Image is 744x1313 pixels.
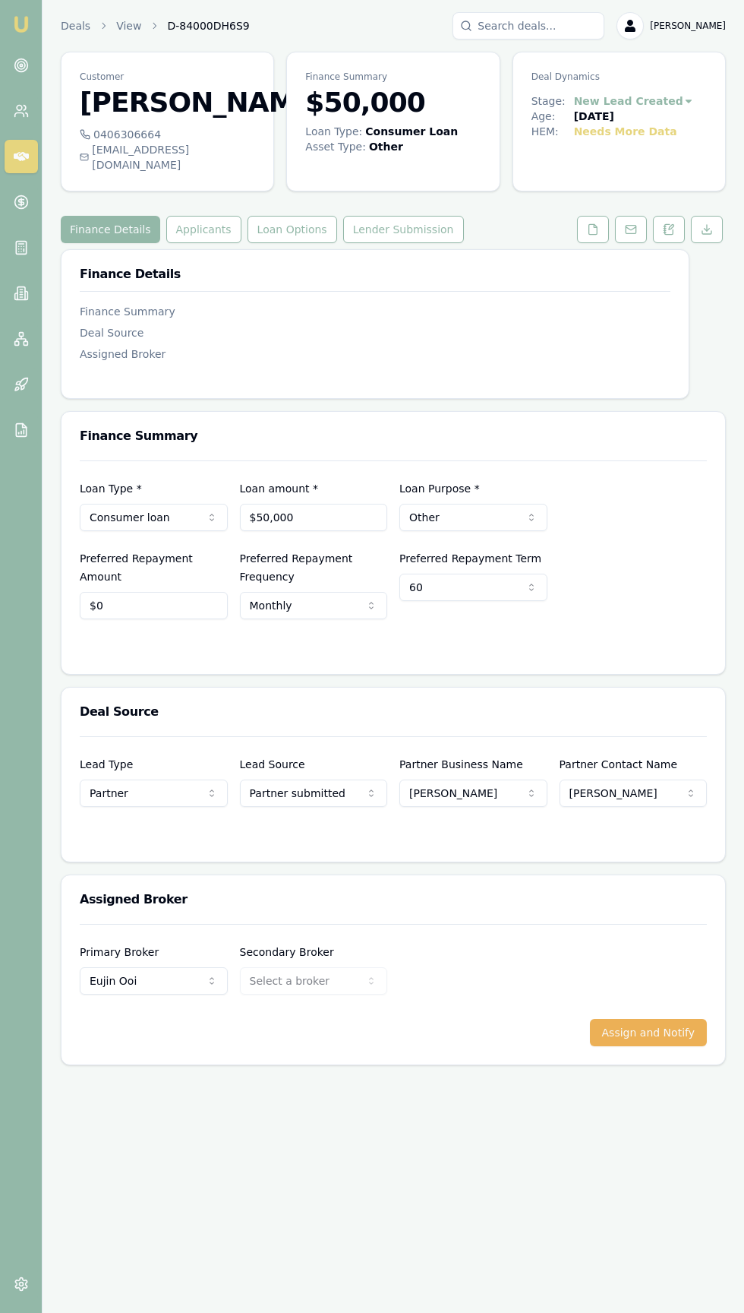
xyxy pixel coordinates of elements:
button: New Lead Created [574,93,694,109]
div: Asset Type : [305,139,366,154]
p: Deal Dynamics [531,71,707,83]
div: Other [369,139,403,154]
label: Preferred Repayment Term [399,552,541,565]
h3: Assigned Broker [80,894,707,906]
input: Search deals [452,12,604,40]
p: Customer [80,71,255,83]
button: Lender Submission [343,216,464,243]
input: $ [80,592,228,619]
h3: [PERSON_NAME] [80,87,255,118]
div: Finance Summary [80,304,670,319]
a: Loan Options [244,216,340,243]
div: Loan Type: [305,124,362,139]
label: Lead Source [240,758,305,770]
label: Partner Business Name [399,758,523,770]
h3: Finance Summary [80,430,707,442]
a: Applicants [163,216,244,243]
div: Consumer Loan [365,124,458,139]
label: Partner Contact Name [560,758,678,770]
button: Loan Options [247,216,337,243]
span: D-84000DH6S9 [167,18,249,33]
label: Primary Broker [80,946,159,958]
nav: breadcrumb [61,18,250,33]
button: Assign and Notify [590,1019,707,1046]
label: Loan Purpose * [399,482,480,495]
p: Finance Summary [305,71,481,83]
div: HEM: [531,124,574,139]
h3: Deal Source [80,706,707,718]
h3: $50,000 [305,87,481,118]
span: [PERSON_NAME] [650,20,726,32]
h3: Finance Details [80,268,670,280]
button: Finance Details [61,216,160,243]
label: Secondary Broker [240,946,334,958]
a: Lender Submission [340,216,467,243]
input: $ [240,504,388,531]
div: [EMAIL_ADDRESS][DOMAIN_NAME] [80,142,255,172]
div: Age: [531,109,574,124]
label: Loan Type * [80,482,142,495]
label: Preferred Repayment Amount [80,552,193,583]
a: Deals [61,18,90,33]
label: Lead Type [80,758,133,770]
a: Finance Details [61,216,163,243]
div: Needs More Data [574,124,677,139]
div: 0406306664 [80,127,255,142]
button: Applicants [166,216,241,243]
div: [DATE] [574,109,614,124]
img: emu-icon-u.png [12,15,30,33]
div: Assigned Broker [80,346,670,362]
label: Preferred Repayment Frequency [240,552,353,583]
div: Stage: [531,93,574,109]
label: Loan amount * [240,482,319,495]
div: Deal Source [80,325,670,340]
a: View [116,18,141,33]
